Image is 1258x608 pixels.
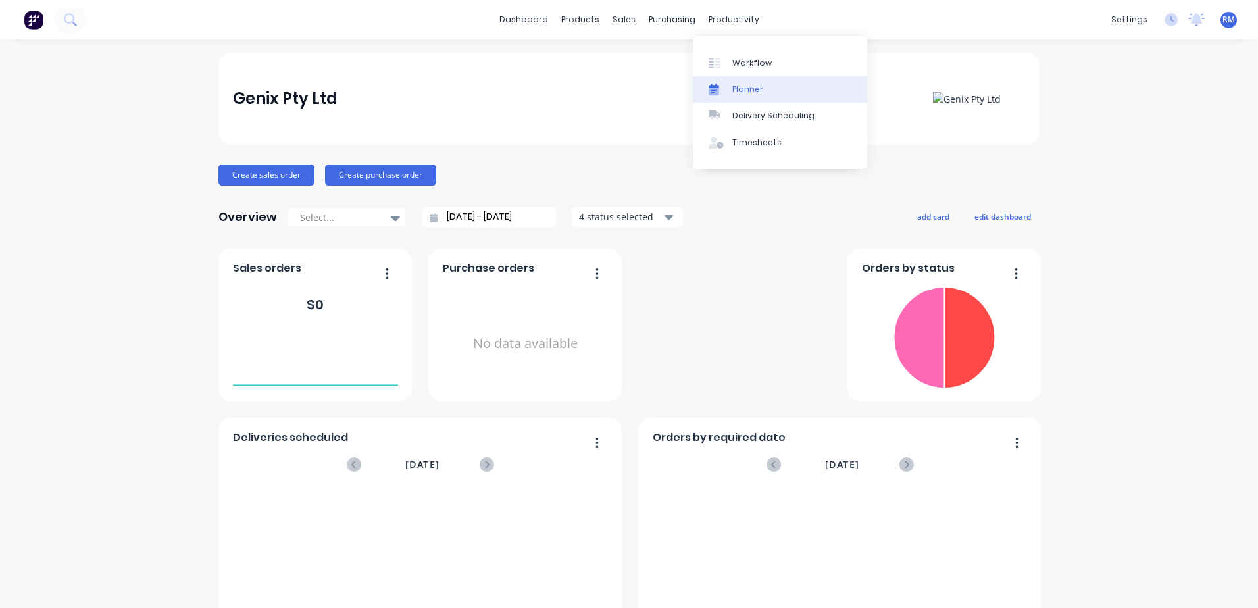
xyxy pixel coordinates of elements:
[233,86,338,112] div: Genix Pty Ltd
[325,165,436,186] button: Create purchase order
[24,10,43,30] img: Factory
[732,57,772,69] div: Workflow
[555,10,606,30] div: products
[233,261,301,276] span: Sales orders
[693,103,867,129] a: Delivery Scheduling
[702,10,766,30] div: productivity
[1222,14,1235,26] span: RM
[653,430,786,445] span: Orders by required date
[693,130,867,156] a: Timesheets
[825,457,859,472] span: [DATE]
[606,10,642,30] div: sales
[732,137,782,149] div: Timesheets
[443,261,534,276] span: Purchase orders
[966,208,1040,225] button: edit dashboard
[693,76,867,103] a: Planner
[732,84,763,95] div: Planner
[572,207,684,227] button: 4 status selected
[732,110,815,122] div: Delivery Scheduling
[933,92,1001,106] img: Genix Pty Ltd
[493,10,555,30] a: dashboard
[693,49,867,76] a: Workflow
[579,210,662,224] div: 4 status selected
[862,261,955,276] span: Orders by status
[405,457,440,472] span: [DATE]
[909,208,958,225] button: add card
[642,10,702,30] div: purchasing
[218,204,277,230] div: Overview
[307,295,324,315] div: $ 0
[218,165,314,186] button: Create sales order
[1105,10,1154,30] div: settings
[443,282,608,406] div: No data available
